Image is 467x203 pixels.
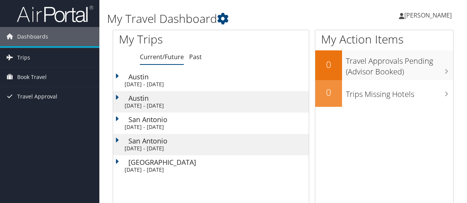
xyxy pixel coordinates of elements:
[125,124,305,130] div: [DATE] - [DATE]
[346,85,453,100] h3: Trips Missing Hotels
[17,68,47,87] span: Book Travel
[128,73,309,80] div: Austin
[17,48,30,67] span: Trips
[346,52,453,77] h3: Travel Approvals Pending (Advisor Booked)
[404,11,452,19] span: [PERSON_NAME]
[119,31,222,47] h1: My Trips
[125,102,305,109] div: [DATE] - [DATE]
[128,95,309,101] div: Austin
[107,11,342,27] h1: My Travel Dashboard
[125,81,305,88] div: [DATE] - [DATE]
[189,53,202,61] a: Past
[315,50,453,80] a: 0Travel Approvals Pending (Advisor Booked)
[399,4,459,27] a: [PERSON_NAME]
[140,53,184,61] a: Current/Future
[125,145,305,152] div: [DATE] - [DATE]
[125,166,305,173] div: [DATE] - [DATE]
[17,27,48,46] span: Dashboards
[315,58,342,71] h2: 0
[17,87,57,106] span: Travel Approval
[128,137,309,144] div: San Antonio
[128,159,309,166] div: [GEOGRAPHIC_DATA]
[128,116,309,123] div: San Antonio
[315,80,453,107] a: 0Trips Missing Hotels
[315,31,453,47] h1: My Action Items
[315,86,342,99] h2: 0
[17,5,93,23] img: airportal-logo.png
